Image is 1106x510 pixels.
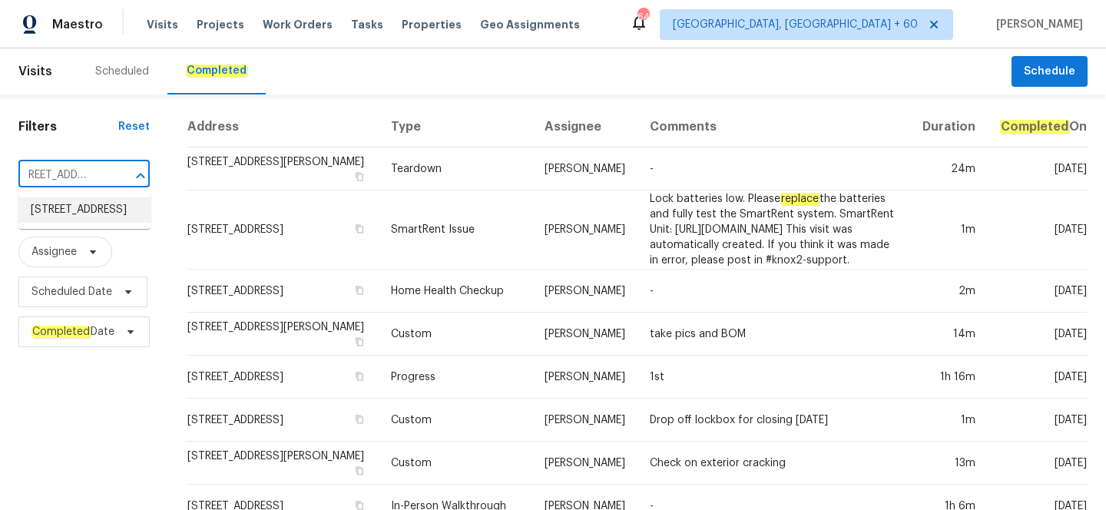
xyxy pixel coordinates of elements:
td: [PERSON_NAME] [532,190,637,270]
td: Check on exterior cracking [637,442,908,485]
button: Copy Address [353,170,366,184]
td: 1m [908,399,988,442]
button: Copy Address [353,335,366,349]
th: Type [379,107,533,147]
span: Properties [402,17,462,32]
td: [STREET_ADDRESS] [187,190,379,270]
td: Progress [379,356,533,399]
span: Geo Assignments [480,17,580,32]
td: 14m [908,313,988,356]
th: Assignee [532,107,637,147]
td: [PERSON_NAME] [532,399,637,442]
td: 2m [908,270,988,313]
td: [PERSON_NAME] [532,442,637,485]
td: 1m [908,190,988,270]
th: On [988,107,1088,147]
td: [DATE] [988,270,1088,313]
button: Copy Address [353,412,366,426]
button: Copy Address [353,283,366,297]
div: Scheduled [95,64,149,79]
span: Projects [197,17,244,32]
span: Maestro [52,17,103,32]
td: [PERSON_NAME] [532,270,637,313]
div: 648 [637,9,648,25]
h1: Filters [18,119,118,134]
span: [GEOGRAPHIC_DATA], [GEOGRAPHIC_DATA] + 60 [673,17,918,32]
span: Work Orders [263,17,333,32]
td: 1st [637,356,908,399]
em: replace [780,193,820,205]
td: 24m [908,147,988,190]
th: Comments [637,107,908,147]
td: [STREET_ADDRESS] [187,270,379,313]
td: [PERSON_NAME] [532,313,637,356]
td: [STREET_ADDRESS][PERSON_NAME] [187,147,379,190]
td: - [637,270,908,313]
td: [PERSON_NAME] [532,147,637,190]
span: Assignee [31,244,77,260]
span: Schedule [1024,62,1075,81]
td: Custom [379,399,533,442]
th: Duration [908,107,988,147]
td: [STREET_ADDRESS] [187,399,379,442]
td: 13m [908,442,988,485]
em: Completed [186,65,247,77]
td: SmartRent Issue [379,190,533,270]
td: Lock batteries low. Please the batteries and fully test the SmartRent system. SmartRent Unit: [UR... [637,190,908,270]
td: [DATE] [988,190,1088,270]
td: - [637,147,908,190]
span: Visits [147,17,178,32]
div: Reset [118,119,150,134]
span: Visits [18,55,52,88]
td: [STREET_ADDRESS] [187,356,379,399]
li: [STREET_ADDRESS] [18,197,151,223]
button: Copy Address [353,222,366,236]
td: [DATE] [988,313,1088,356]
td: 1h 16m [908,356,988,399]
button: Schedule [1012,56,1088,88]
td: [DATE] [988,147,1088,190]
td: Custom [379,442,533,485]
button: Copy Address [353,464,366,478]
span: Date [31,324,114,339]
button: Close [130,165,151,187]
span: Scheduled Date [31,284,112,300]
em: Completed [31,326,91,338]
td: Home Health Checkup [379,270,533,313]
td: [PERSON_NAME] [532,356,637,399]
button: Copy Address [353,369,366,383]
em: Completed [1000,120,1069,134]
td: [STREET_ADDRESS][PERSON_NAME] [187,442,379,485]
span: [PERSON_NAME] [990,17,1083,32]
th: Address [187,107,379,147]
td: [STREET_ADDRESS][PERSON_NAME] [187,313,379,356]
td: [DATE] [988,442,1088,485]
td: Drop off lockbox for closing [DATE] [637,399,908,442]
td: [DATE] [988,399,1088,442]
td: take pics and BOM [637,313,908,356]
td: [DATE] [988,356,1088,399]
input: Search for an address... [18,164,107,187]
td: Custom [379,313,533,356]
span: Tasks [351,19,383,30]
td: Teardown [379,147,533,190]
